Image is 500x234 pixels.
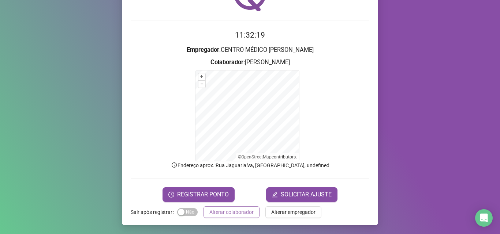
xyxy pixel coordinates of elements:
button: Alterar empregador [265,206,321,218]
span: REGISTRAR PONTO [177,190,229,199]
div: Open Intercom Messenger [475,209,493,227]
h3: : CENTRO MÉDICO [PERSON_NAME] [131,45,369,55]
button: – [198,81,205,88]
button: REGISTRAR PONTO [163,187,235,202]
span: Alterar colaborador [209,208,254,216]
span: edit [272,192,278,197]
strong: Empregador [187,46,219,53]
span: info-circle [171,162,178,168]
span: clock-circle [168,192,174,197]
span: Alterar empregador [271,208,316,216]
label: Sair após registrar [131,206,177,218]
time: 11:32:19 [235,31,265,39]
p: Endereço aprox. : Rua Jaguariaíva, [GEOGRAPHIC_DATA], undefined [131,161,369,169]
strong: Colaborador [210,59,243,66]
button: Alterar colaborador [204,206,260,218]
li: © contributors. [238,154,297,160]
button: + [198,73,205,80]
button: editSOLICITAR AJUSTE [266,187,337,202]
a: OpenStreetMap [241,154,272,160]
span: SOLICITAR AJUSTE [281,190,332,199]
h3: : [PERSON_NAME] [131,58,369,67]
